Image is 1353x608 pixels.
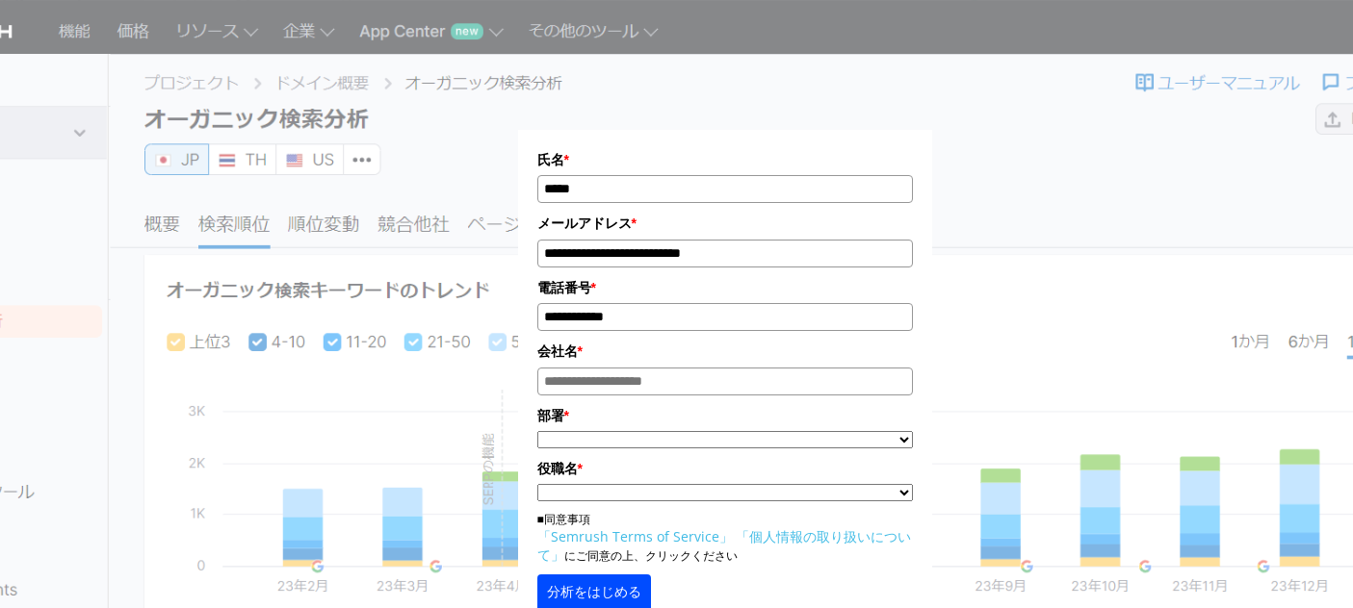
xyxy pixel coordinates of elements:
[537,511,913,565] p: ■同意事項 にご同意の上、クリックください
[537,458,913,479] label: 役職名
[537,213,913,234] label: メールアドレス
[537,341,913,362] label: 会社名
[537,277,913,298] label: 電話番号
[537,149,913,170] label: 氏名
[537,527,911,564] a: 「個人情報の取り扱いについて」
[537,527,733,545] a: 「Semrush Terms of Service」
[537,405,913,426] label: 部署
